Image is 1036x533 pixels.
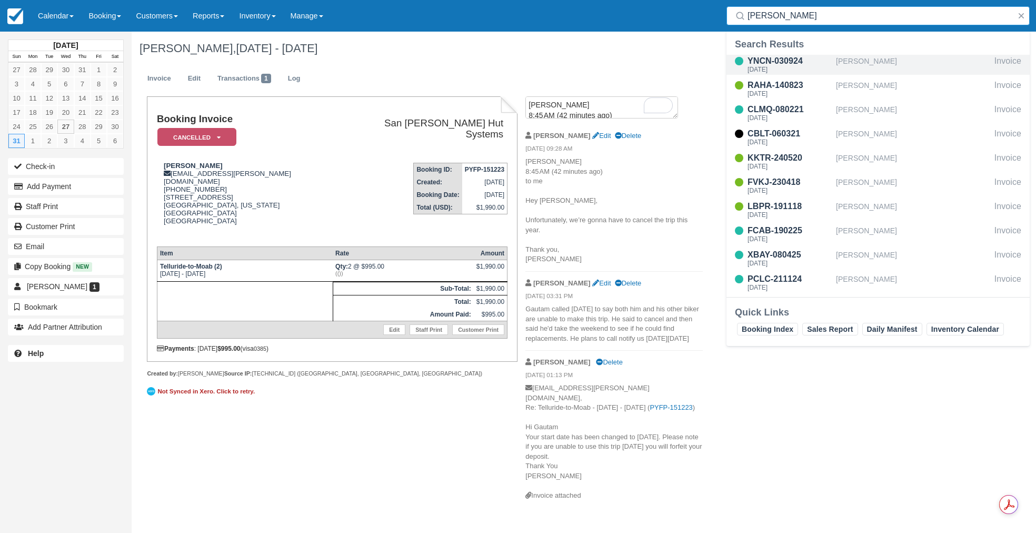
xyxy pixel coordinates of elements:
a: 19 [41,105,57,120]
a: Cancelled [157,127,233,147]
a: FCAB-190225[DATE][PERSON_NAME]Invoice [726,224,1030,244]
div: [DATE] [748,236,832,242]
th: Mon [25,51,41,63]
th: Total (USD): [414,201,462,214]
a: 6 [57,77,74,91]
span: New [73,262,92,271]
div: [DATE] [748,260,832,266]
a: 7 [74,77,91,91]
div: Quick Links [735,306,1021,319]
td: $1,990.00 [474,282,507,295]
a: 10 [8,91,25,105]
td: $995.00 [474,308,507,321]
h1: [PERSON_NAME], [140,42,901,55]
div: FVKJ-230418 [748,176,832,189]
a: 27 [8,63,25,77]
div: Invoice [994,55,1021,75]
div: Invoice [994,127,1021,147]
a: CLMQ-080221[DATE][PERSON_NAME]Invoice [726,103,1030,123]
button: Add Payment [8,178,124,195]
span: 1 [89,282,99,292]
a: 4 [25,77,41,91]
input: Search ( / ) [748,6,1013,25]
b: Help [28,349,44,358]
button: Bookmark [8,299,124,315]
strong: [PERSON_NAME] [164,162,223,170]
div: Invoice [994,79,1021,99]
a: 4 [74,134,91,148]
th: Fri [91,51,107,63]
div: Invoice [994,176,1021,196]
th: Thu [74,51,91,63]
a: XBAY-080425[DATE][PERSON_NAME]Invoice [726,249,1030,269]
div: [PERSON_NAME] [836,273,990,293]
a: Edit [180,68,208,89]
h2: San [PERSON_NAME] Hut Systems [350,118,504,140]
div: [PERSON_NAME] [836,103,990,123]
a: 29 [41,63,57,77]
a: 17 [8,105,25,120]
strong: Qty [335,263,348,270]
td: $1,990.00 [462,201,507,214]
a: 12 [41,91,57,105]
th: Created: [414,176,462,189]
a: 3 [8,77,25,91]
div: [DATE] [748,91,832,97]
a: RAHA-140823[DATE][PERSON_NAME]Invoice [726,79,1030,99]
td: $1,990.00 [474,295,507,308]
a: Customer Print [452,324,504,335]
a: Staff Print [8,198,124,215]
button: Add Partner Attribution [8,319,124,335]
a: Daily Manifest [862,323,922,335]
a: 15 [91,91,107,105]
strong: PYFP-151223 [465,166,504,173]
div: Invoice attached [525,491,703,501]
td: [DATE] [462,189,507,201]
a: 2 [107,63,123,77]
small: 0385 [254,346,266,352]
a: Delete [615,132,641,140]
span: 1 [261,74,271,83]
th: Booking Date: [414,189,462,201]
span: [DATE] - [DATE] [236,42,317,55]
th: Tue [41,51,57,63]
a: Staff Print [410,324,448,335]
a: 21 [74,105,91,120]
a: 27 [57,120,74,134]
a: CBLT-060321[DATE][PERSON_NAME]Invoice [726,127,1030,147]
a: 25 [25,120,41,134]
a: [PERSON_NAME] 1 [8,278,124,295]
a: Edit [383,324,405,335]
div: PCLC-211124 [748,273,832,285]
a: 13 [57,91,74,105]
div: Invoice [994,224,1021,244]
strong: [PERSON_NAME] [533,279,591,287]
a: 29 [91,120,107,134]
a: KKTR-240520[DATE][PERSON_NAME]Invoice [726,152,1030,172]
th: Item [157,246,333,260]
th: Sat [107,51,123,63]
div: $1,990.00 [476,263,504,279]
strong: Created by: [147,370,178,377]
p: [EMAIL_ADDRESS][PERSON_NAME][DOMAIN_NAME], Re: Telluride-to-Moab - [DATE] - [DATE] ( ) Hi Gautam ... [525,383,703,491]
textarea: To enrich screen reader interactions, please activate Accessibility in Grammarly extension settings [525,96,678,119]
div: Invoice [994,273,1021,293]
strong: $995.00 [217,345,240,352]
p: Gautam called [DATE] to say both him and his other biker are unable to make this trip. He said to... [525,304,703,343]
a: Delete [615,279,641,287]
button: Email [8,238,124,255]
th: Sub-Total: [333,282,474,295]
div: [DATE] [748,139,832,145]
a: 6 [107,134,123,148]
div: [PERSON_NAME] [836,127,990,147]
a: 22 [91,105,107,120]
a: 2 [41,134,57,148]
div: CBLT-060321 [748,127,832,140]
th: Booking ID: [414,163,462,176]
div: CLMQ-080221 [748,103,832,116]
div: [PERSON_NAME] [836,176,990,196]
a: PCLC-211124[DATE][PERSON_NAME]Invoice [726,273,1030,293]
img: checkfront-main-nav-mini-logo.png [7,8,23,24]
a: 11 [25,91,41,105]
td: [DATE] [462,176,507,189]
